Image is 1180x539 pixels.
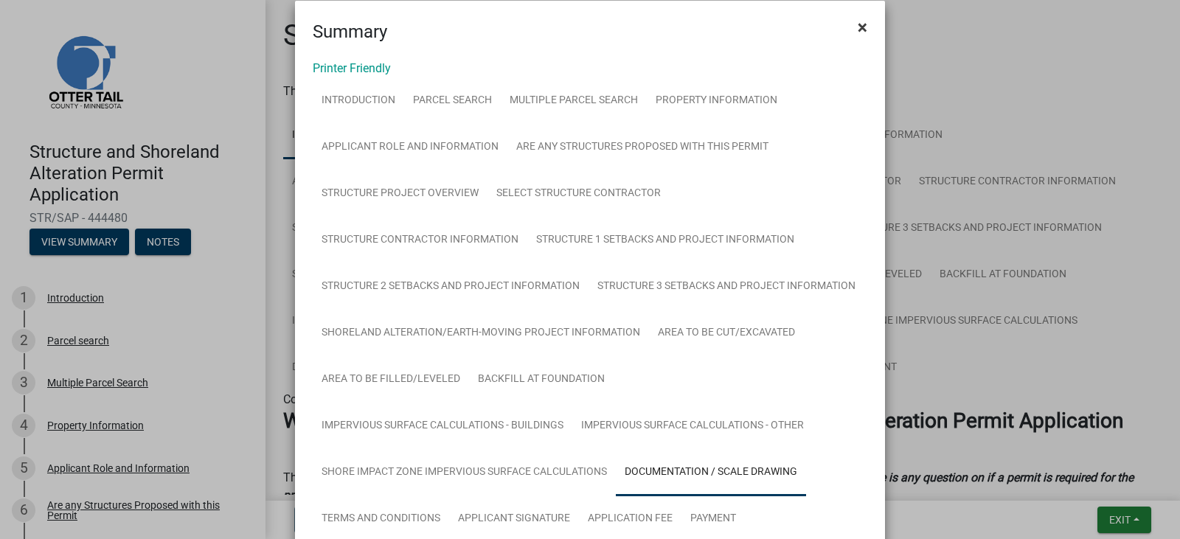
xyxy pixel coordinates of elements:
[313,18,387,45] h4: Summary
[501,77,647,125] a: Multiple Parcel Search
[572,403,813,450] a: Impervious Surface Calculations - Other
[313,61,391,75] a: Printer Friendly
[313,356,469,403] a: Area to be Filled/Leveled
[858,17,867,38] span: ×
[649,310,804,357] a: Area to be Cut/Excavated
[313,217,527,264] a: Structure Contractor Information
[527,217,803,264] a: Structure 1 Setbacks and project information
[469,356,614,403] a: Backfill at foundation
[313,170,487,218] a: Structure Project Overview
[313,263,589,310] a: Structure 2 Setbacks and project information
[487,170,670,218] a: Select Structure Contractor
[313,124,507,171] a: Applicant Role and Information
[404,77,501,125] a: Parcel search
[616,449,806,496] a: Documentation / Scale Drawing
[313,449,616,496] a: Shore Impact Zone Impervious Surface Calculations
[313,310,649,357] a: Shoreland Alteration/Earth-Moving Project Information
[846,7,879,48] button: Close
[647,77,786,125] a: Property Information
[313,77,404,125] a: Introduction
[589,263,864,310] a: Structure 3 Setbacks and project information
[313,403,572,450] a: Impervious Surface Calculations - Buildings
[507,124,777,171] a: Are any Structures Proposed with this Permit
